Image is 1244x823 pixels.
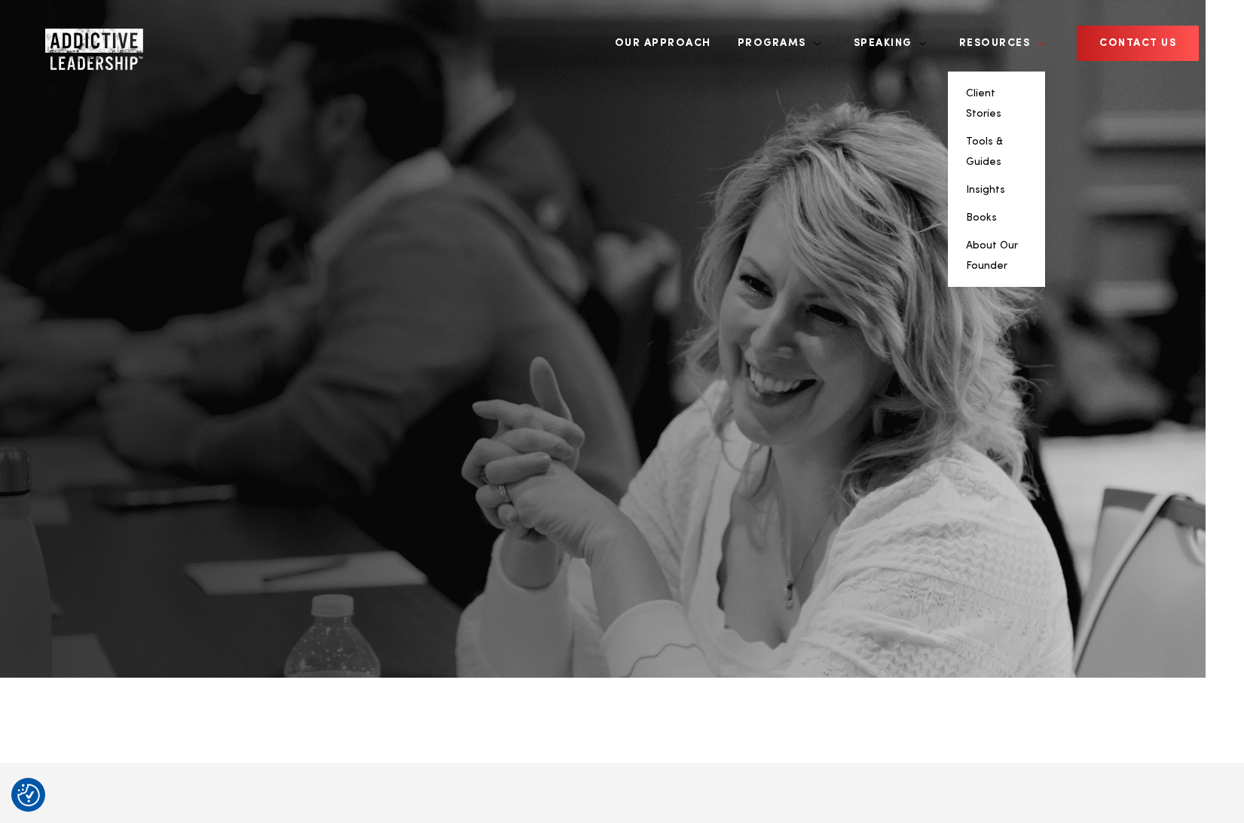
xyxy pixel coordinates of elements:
a: About Our Founder [966,240,1018,271]
a: Tools & Guides [966,136,1003,167]
a: Books [966,212,997,223]
button: Consent Preferences [17,784,40,806]
a: Home [45,29,136,59]
a: Resources [948,15,1046,72]
a: Client Stories [966,88,1001,119]
a: Programs [726,15,821,72]
a: Speaking [842,15,927,72]
img: Revisit consent button [17,784,40,806]
a: Our Approach [604,15,723,72]
a: CONTACT US [1077,26,1199,61]
a: Insights [966,184,1005,195]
